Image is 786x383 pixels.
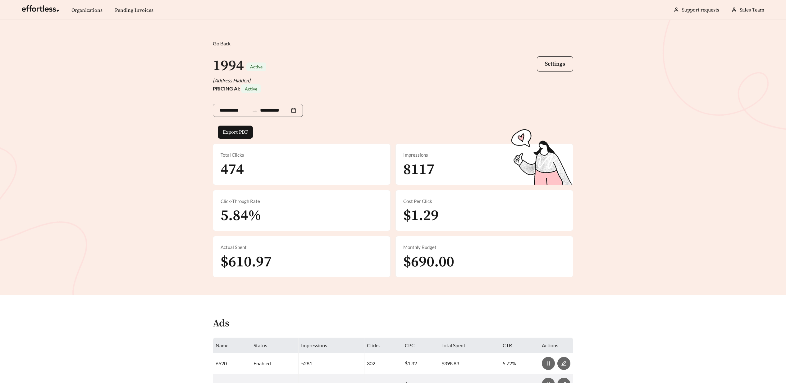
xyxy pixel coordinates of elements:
[213,318,229,329] h4: Ads
[503,342,512,348] span: CTR
[557,360,570,366] a: edit
[221,160,244,179] span: 474
[221,244,383,251] div: Actual Spent
[364,338,402,353] th: Clicks
[403,206,439,225] span: $1.29
[221,198,383,205] div: Click-Through Rate
[539,338,573,353] th: Actions
[252,108,258,113] span: to
[403,160,434,179] span: 8117
[740,7,764,13] span: Sales Team
[403,198,565,205] div: Cost Per Click
[545,60,565,67] span: Settings
[403,253,454,271] span: $690.00
[213,85,261,91] strong: PRICING AI:
[403,151,565,159] div: Impressions
[439,338,500,353] th: Total Spent
[216,360,227,366] a: 6620
[245,86,257,91] span: Active
[213,77,250,83] i: [Address Hidden]
[405,342,415,348] span: CPC
[439,353,500,374] td: $398.83
[250,64,263,69] span: Active
[402,353,439,374] td: $1.32
[115,7,153,13] a: Pending Invoices
[299,338,364,353] th: Impressions
[254,360,271,366] span: enabled
[299,353,364,374] td: 5281
[557,357,570,370] button: edit
[218,126,253,139] button: Export PDF
[71,7,103,13] a: Organizations
[213,57,244,75] h1: 1994
[213,40,231,46] span: Go Back
[221,206,261,225] span: 5.84%
[500,353,539,374] td: 5.72%
[364,353,402,374] td: 302
[221,253,272,271] span: $610.97
[682,7,719,13] a: Support requests
[251,338,299,353] th: Status
[213,338,251,353] th: Name
[537,56,573,72] button: Settings
[223,128,248,136] span: Export PDF
[403,244,565,251] div: Monthly Budget
[221,151,383,159] div: Total Clicks
[252,108,258,113] span: swap-right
